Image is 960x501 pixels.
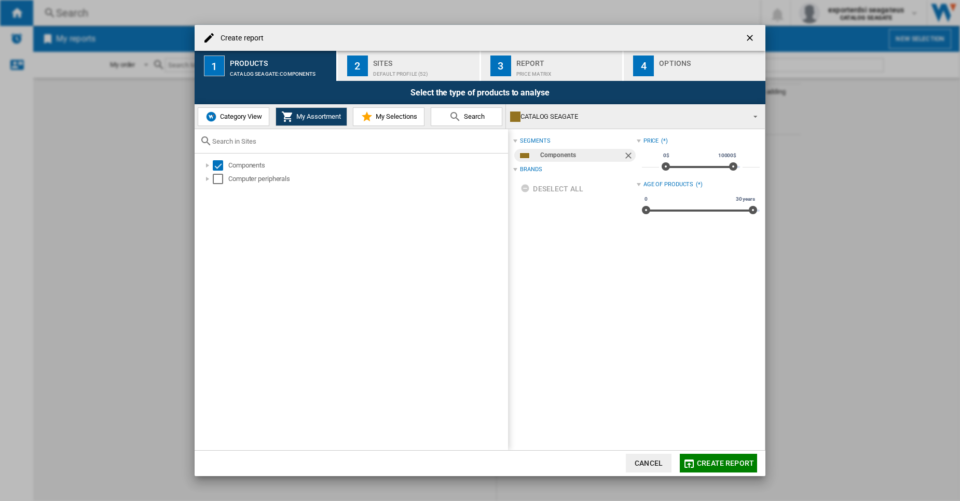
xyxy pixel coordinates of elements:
[338,51,481,81] button: 2 Sites Default profile (52)
[276,107,347,126] button: My Assortment
[373,66,475,77] div: Default profile (52)
[520,165,542,174] div: Brands
[520,137,550,145] div: segments
[212,137,503,145] input: Search in Sites
[347,55,368,76] div: 2
[373,55,475,66] div: Sites
[198,107,269,126] button: Category View
[623,150,636,163] ng-md-icon: Remove
[643,180,694,189] div: Age of products
[230,55,332,66] div: Products
[516,55,619,66] div: Report
[481,51,624,81] button: 3 Report Price Matrix
[431,107,502,126] button: Search
[734,195,757,203] span: 30 years
[662,151,671,160] span: 0$
[294,113,341,120] span: My Assortment
[461,113,485,120] span: Search
[205,110,217,123] img: wiser-icon-blue.png
[680,454,757,472] button: Create report
[633,55,654,76] div: 4
[520,179,583,198] div: Deselect all
[230,66,332,77] div: CATALOG SEAGATE:Components
[195,81,765,104] div: Select the type of products to analyse
[228,174,506,184] div: Computer peripherals
[643,195,649,203] span: 0
[490,55,511,76] div: 3
[373,113,417,120] span: My Selections
[228,160,506,171] div: Components
[195,51,337,81] button: 1 Products CATALOG SEAGATE:Components
[510,109,744,124] div: CATALOG SEAGATE
[740,27,761,48] button: getI18NText('BUTTONS.CLOSE_DIALOG')
[659,55,761,66] div: Options
[540,149,623,162] div: Components
[717,151,738,160] span: 10000$
[213,160,228,171] md-checkbox: Select
[517,179,586,198] button: Deselect all
[745,33,757,45] ng-md-icon: getI18NText('BUTTONS.CLOSE_DIALOG')
[204,55,225,76] div: 1
[516,66,619,77] div: Price Matrix
[217,113,262,120] span: Category View
[213,174,228,184] md-checkbox: Select
[643,137,659,145] div: Price
[353,107,424,126] button: My Selections
[697,459,754,467] span: Create report
[626,454,671,472] button: Cancel
[624,51,765,81] button: 4 Options
[215,33,264,44] h4: Create report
